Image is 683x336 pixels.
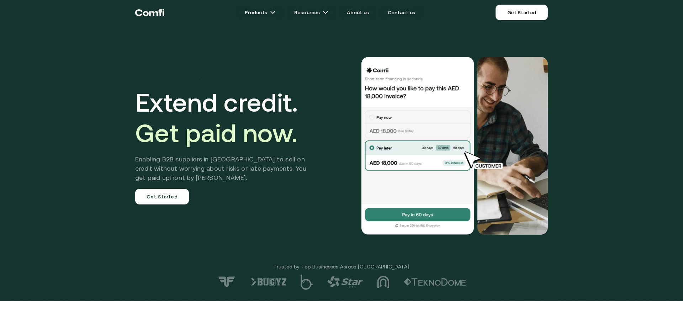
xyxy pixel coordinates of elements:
a: Return to the top of the Comfi home page [135,2,164,23]
img: logo-4 [327,276,363,288]
img: logo-6 [251,278,286,286]
img: cursor [459,150,511,170]
a: Productsarrow icons [236,5,284,20]
img: logo-2 [404,278,466,286]
img: logo-5 [301,274,313,290]
img: logo-3 [377,276,390,288]
img: arrow icons [270,10,276,15]
a: Get Started [135,189,189,204]
a: About us [338,5,377,20]
a: Resourcesarrow icons [286,5,337,20]
img: Would you like to pay this AED 18,000.00 invoice? [477,57,548,235]
img: arrow icons [323,10,328,15]
a: Contact us [379,5,424,20]
h2: Enabling B2B suppliers in [GEOGRAPHIC_DATA] to sell on credit without worrying about risks or lat... [135,155,317,182]
span: Get paid now. [135,118,297,148]
img: Would you like to pay this AED 18,000.00 invoice? [361,57,475,235]
h1: Extend credit. [135,87,317,148]
img: logo-7 [217,276,237,288]
a: Get Started [496,5,548,20]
